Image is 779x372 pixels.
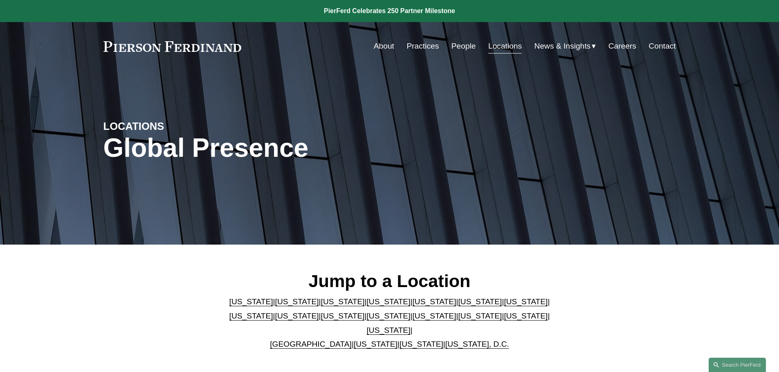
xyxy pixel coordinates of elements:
a: [US_STATE] [354,340,397,348]
a: [US_STATE] [504,312,548,320]
h2: Jump to a Location [222,270,557,292]
h1: Global Presence [103,133,485,163]
a: Search this site [709,358,766,372]
a: [US_STATE] [321,297,365,306]
a: [US_STATE] [412,297,456,306]
p: | | | | | | | | | | | | | | | | | | [222,295,557,351]
a: Contact [649,38,676,54]
a: [US_STATE] [400,340,443,348]
a: [US_STATE] [275,312,319,320]
h4: LOCATIONS [103,120,247,133]
a: [US_STATE] [458,312,502,320]
a: [US_STATE] [504,297,548,306]
a: [US_STATE] [321,312,365,320]
a: [GEOGRAPHIC_DATA] [270,340,352,348]
a: [US_STATE], D.C. [445,340,509,348]
a: About [374,38,394,54]
a: [US_STATE] [367,312,411,320]
a: [US_STATE] [367,297,411,306]
a: [US_STATE] [412,312,456,320]
a: folder dropdown [534,38,596,54]
span: News & Insights [534,39,591,53]
a: Practices [406,38,439,54]
a: People [451,38,476,54]
a: Locations [488,38,522,54]
a: [US_STATE] [229,312,273,320]
a: [US_STATE] [458,297,502,306]
a: [US_STATE] [229,297,273,306]
a: Careers [608,38,636,54]
a: [US_STATE] [275,297,319,306]
a: [US_STATE] [367,326,411,334]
